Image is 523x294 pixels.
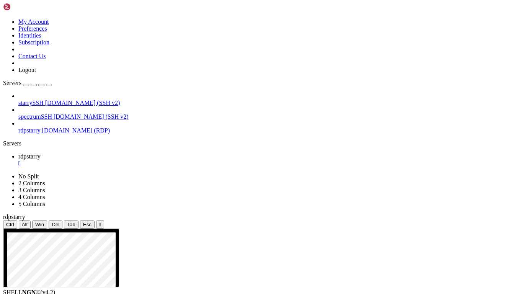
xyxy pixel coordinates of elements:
button: Tab [64,220,78,229]
span: Alt [22,222,28,227]
span: rdpstarry [18,127,41,134]
a: Logout [18,67,36,73]
button: Alt [19,220,31,229]
a: 2 Columns [18,180,45,186]
a: Servers [3,80,52,86]
a: Preferences [18,25,47,32]
a: starrySSH [DOMAIN_NAME] (SSH v2) [18,100,520,106]
span: Servers [3,80,21,86]
a: My Account [18,18,49,25]
button: Esc [80,220,95,229]
span: Esc [83,222,92,227]
a: Contact Us [18,53,46,59]
a: rdpstarry [DOMAIN_NAME] (RDP) [18,127,520,134]
span: Ctrl [6,222,14,227]
button: Win [32,220,47,229]
span: Del [52,222,59,227]
span: spectrumSSH [18,113,52,120]
a: No Split [18,173,39,180]
li: rdpstarry [DOMAIN_NAME] (RDP) [18,120,520,134]
span: Tab [67,222,75,227]
div:  [99,222,101,227]
button:  [96,220,104,229]
span: rdpstarry [18,153,41,160]
img: Shellngn [3,3,47,11]
span: [DOMAIN_NAME] (RDP) [42,127,110,134]
a:  [18,160,520,167]
a: rdpstarry [18,153,520,167]
li: starrySSH [DOMAIN_NAME] (SSH v2) [18,93,520,106]
span: [DOMAIN_NAME] (SSH v2) [54,113,129,120]
button: Del [49,220,62,229]
li: spectrumSSH [DOMAIN_NAME] (SSH v2) [18,106,520,120]
span: rdpstarry [3,214,25,220]
a: 4 Columns [18,194,45,200]
a: spectrumSSH [DOMAIN_NAME] (SSH v2) [18,113,520,120]
div: Servers [3,140,520,147]
a: 5 Columns [18,201,45,207]
span: starrySSH [18,100,44,106]
span: Win [35,222,44,227]
a: 3 Columns [18,187,45,193]
button: Ctrl [3,220,17,229]
a: Identities [18,32,41,39]
span: [DOMAIN_NAME] (SSH v2) [45,100,120,106]
a: Subscription [18,39,49,46]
